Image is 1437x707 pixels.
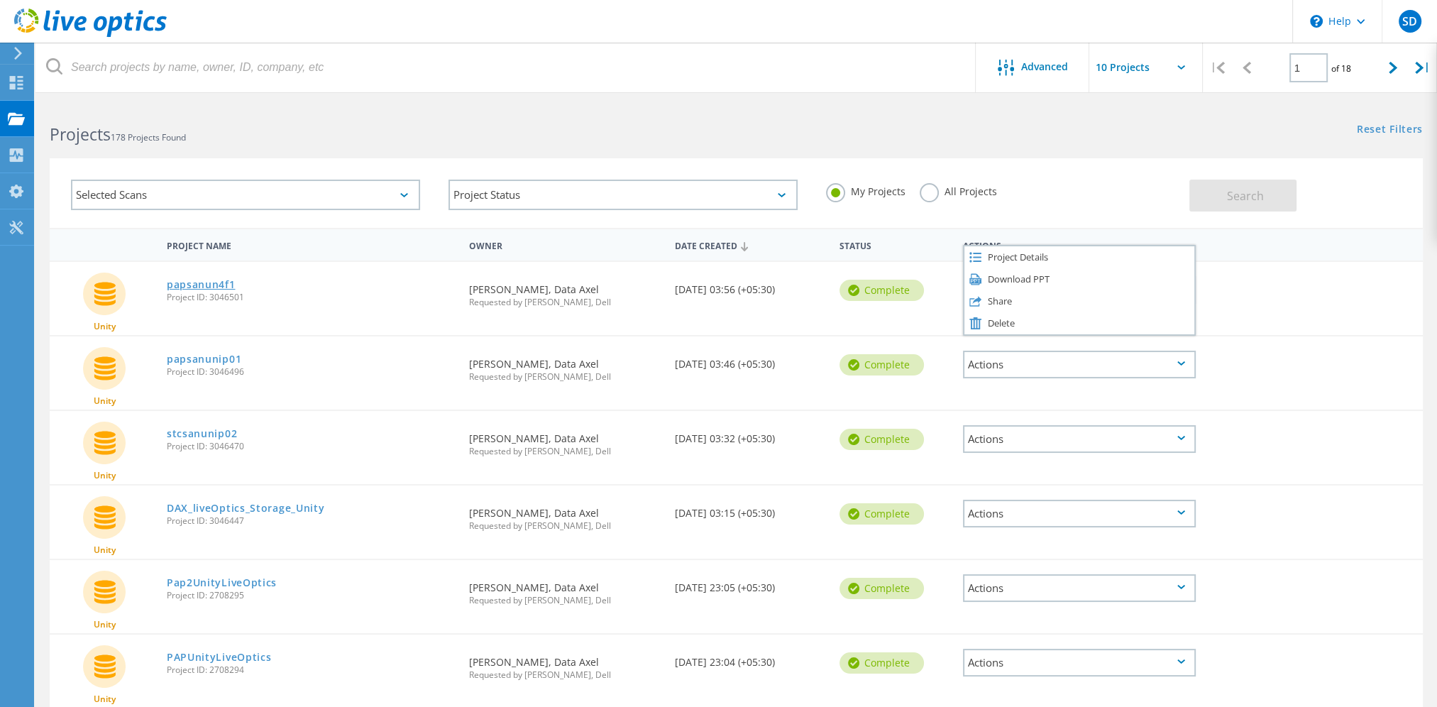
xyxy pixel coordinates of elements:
div: [PERSON_NAME], Data Axel [461,262,667,321]
div: Date Created [668,231,832,258]
div: Share [964,290,1194,312]
div: Actions [963,425,1196,453]
span: Unity [94,322,116,331]
div: Delete [964,312,1194,334]
div: Status [832,231,956,258]
div: [PERSON_NAME], Data Axel [461,336,667,395]
div: [PERSON_NAME], Data Axel [461,560,667,619]
a: DAX_liveOptics_Storage_Unity [167,503,325,513]
span: 178 Projects Found [111,131,186,143]
div: Download PPT [964,268,1194,290]
a: Pap2UnityLiveOptics [167,578,277,588]
span: Requested by [PERSON_NAME], Dell [468,671,660,679]
div: Actions [963,500,1196,527]
span: Search [1227,188,1264,204]
div: [PERSON_NAME], Data Axel [461,635,667,694]
div: Actions [963,574,1196,602]
span: Unity [94,695,116,703]
div: Project Name [160,231,462,258]
a: papsanunip01 [167,354,241,364]
div: Complete [839,280,924,301]
span: Unity [94,397,116,405]
div: Actions [963,351,1196,378]
span: Requested by [PERSON_NAME], Dell [468,596,660,605]
div: [DATE] 03:56 (+05:30) [668,262,832,309]
span: Project ID: 3046447 [167,517,455,525]
div: | [1408,43,1437,93]
span: SD [1402,16,1417,27]
span: Requested by [PERSON_NAME], Dell [468,447,660,456]
span: Advanced [1021,62,1068,72]
div: Project Status [448,180,798,210]
label: All Projects [920,183,997,197]
div: Actions [963,649,1196,676]
span: of 18 [1331,62,1351,75]
div: Owner [461,231,667,258]
div: | [1203,43,1232,93]
div: Complete [839,354,924,376]
a: PAPUnityLiveOptics [167,652,272,662]
span: Project ID: 2708294 [167,666,455,674]
div: Complete [839,652,924,674]
span: Project ID: 3046496 [167,368,455,376]
div: Project Details [964,246,1194,268]
div: [DATE] 03:15 (+05:30) [668,486,832,532]
div: [DATE] 03:32 (+05:30) [668,411,832,458]
div: Complete [839,503,924,525]
div: [PERSON_NAME], Data Axel [461,411,667,470]
label: My Projects [826,183,905,197]
b: Projects [50,123,111,146]
span: Project ID: 3046501 [167,293,455,302]
div: [DATE] 23:05 (+05:30) [668,560,832,607]
span: Project ID: 2708295 [167,591,455,600]
svg: \n [1310,15,1323,28]
span: Project ID: 3046470 [167,442,455,451]
span: Unity [94,620,116,629]
span: Unity [94,546,116,554]
a: papsanun4f1 [167,280,236,290]
div: [PERSON_NAME], Data Axel [461,486,667,544]
a: Reset Filters [1357,124,1423,136]
span: Requested by [PERSON_NAME], Dell [468,522,660,530]
div: Actions [956,231,1203,258]
div: Selected Scans [71,180,420,210]
span: Requested by [PERSON_NAME], Dell [468,298,660,307]
input: Search projects by name, owner, ID, company, etc [35,43,976,92]
div: Complete [839,578,924,599]
a: stcsanunip02 [167,429,237,439]
span: Unity [94,471,116,480]
div: [DATE] 03:46 (+05:30) [668,336,832,383]
div: Complete [839,429,924,450]
a: Live Optics Dashboard [14,30,167,40]
button: Search [1189,180,1296,212]
div: [DATE] 23:04 (+05:30) [668,635,832,681]
span: Requested by [PERSON_NAME], Dell [468,373,660,381]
